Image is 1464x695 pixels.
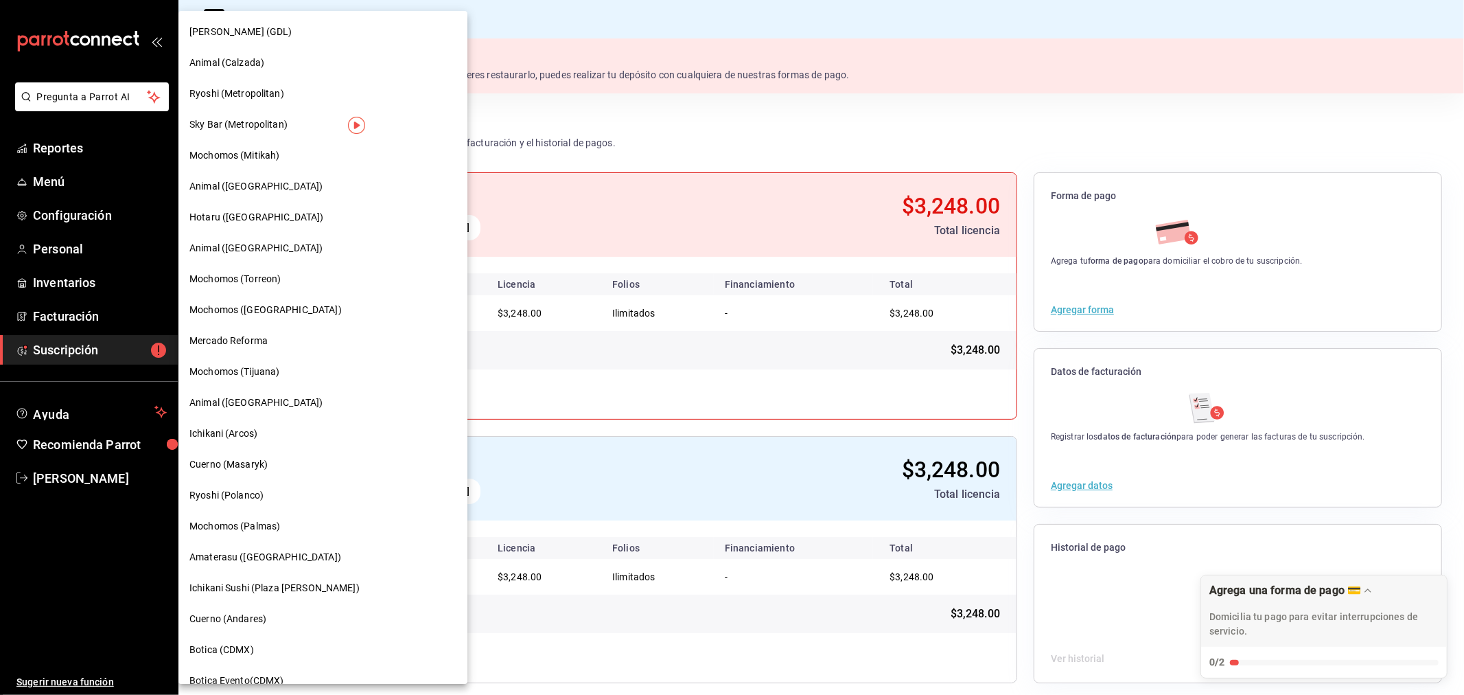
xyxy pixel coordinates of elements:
span: Mochomos (Torreon) [189,272,281,286]
div: Sky Bar (Metropolitan) [178,109,467,140]
div: Cuerno (Andares) [178,604,467,635]
div: Mochomos (Palmas) [178,511,467,542]
span: Hotaru ([GEOGRAPHIC_DATA]) [189,210,323,225]
div: Animal ([GEOGRAPHIC_DATA]) [178,171,467,202]
span: Animal ([GEOGRAPHIC_DATA]) [189,179,323,194]
div: Animal ([GEOGRAPHIC_DATA]) [178,233,467,264]
span: Ryoshi (Polanco) [189,488,264,503]
span: Mochomos (Palmas) [189,519,280,534]
div: 0/2 [1209,655,1224,670]
div: Animal ([GEOGRAPHIC_DATA]) [178,387,467,418]
div: Ichikani (Arcos) [178,418,467,449]
div: Mochomos ([GEOGRAPHIC_DATA]) [178,295,467,326]
span: Animal ([GEOGRAPHIC_DATA]) [189,396,323,410]
span: Cuerno (Masaryk) [189,457,268,472]
p: Domicilia tu pago para evitar interrupciones de servicio. [1209,610,1439,639]
div: Mochomos (Tijuana) [178,356,467,387]
div: Hotaru ([GEOGRAPHIC_DATA]) [178,202,467,233]
span: Ichikani (Arcos) [189,426,257,441]
span: Botica (CDMX) [189,643,254,657]
span: Ryoshi (Metropolitan) [189,87,284,101]
span: Cuerno (Andares) [189,612,266,626]
div: Mochomos (Mitikah) [178,140,467,171]
div: Ichikani Sushi (Plaza [PERSON_NAME]) [178,573,467,604]
div: Animal (Calzada) [178,47,467,78]
span: Mochomos ([GEOGRAPHIC_DATA]) [189,303,342,317]
div: Amaterasu ([GEOGRAPHIC_DATA]) [178,542,467,573]
span: Botica Evento(CDMX) [189,674,284,688]
div: Mercado Reforma [178,326,467,356]
div: Agrega una forma de pago 💳 [1200,575,1448,679]
div: Botica (CDMX) [178,635,467,665]
span: Sky Bar (Metropolitan) [189,117,288,132]
div: Ryoshi (Polanco) [178,480,467,511]
div: Mochomos (Torreon) [178,264,467,295]
span: Mercado Reforma [189,334,268,348]
div: [PERSON_NAME] (GDL) [178,16,467,47]
div: Agrega una forma de pago 💳 [1209,584,1361,597]
div: Cuerno (Masaryk) [178,449,467,480]
button: Expand Checklist [1201,576,1447,678]
span: Ichikani Sushi (Plaza [PERSON_NAME]) [189,581,360,595]
span: Animal ([GEOGRAPHIC_DATA]) [189,241,323,255]
div: Ryoshi (Metropolitan) [178,78,467,109]
div: Drag to move checklist [1201,576,1447,647]
span: Mochomos (Tijuana) [189,365,279,379]
span: [PERSON_NAME] (GDL) [189,25,292,39]
img: Tooltip marker [348,117,365,134]
span: Mochomos (Mitikah) [189,148,279,163]
span: Animal (Calzada) [189,56,264,70]
span: Amaterasu ([GEOGRAPHIC_DATA]) [189,550,341,565]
